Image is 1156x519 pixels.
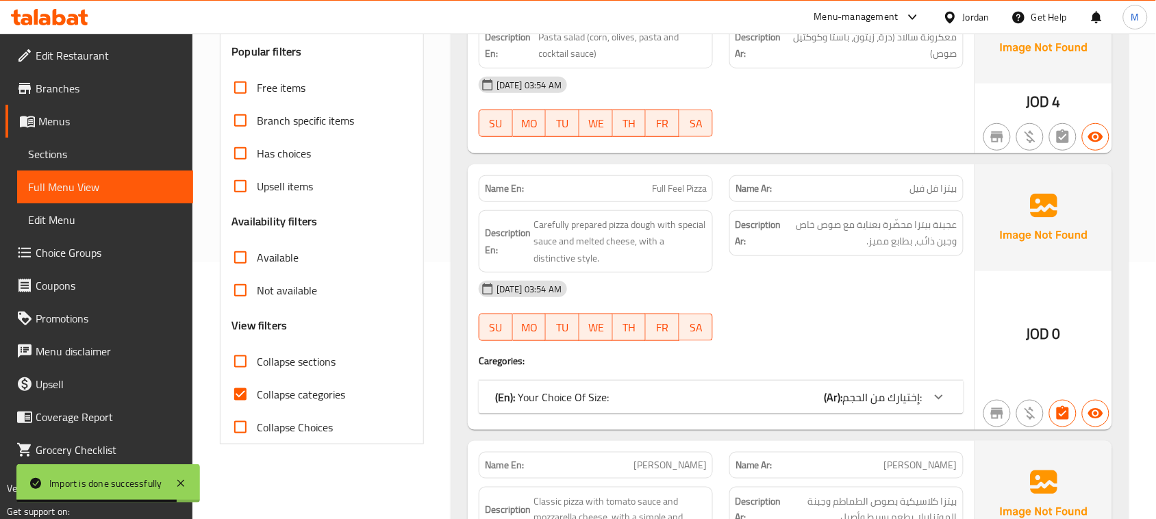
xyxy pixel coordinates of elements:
[546,110,579,137] button: TU
[36,376,182,392] span: Upsell
[1027,320,1050,347] span: JOD
[5,39,193,72] a: Edit Restaurant
[613,314,646,341] button: TH
[5,236,193,269] a: Choice Groups
[5,269,193,302] a: Coupons
[790,29,957,62] span: معكرونة سالاد (ذرة، زيتون، باستا وكوكتيل صوص)
[491,79,567,92] span: [DATE] 03:54 AM
[36,310,182,327] span: Promotions
[1053,320,1061,347] span: 0
[257,145,311,162] span: Has choices
[5,105,193,138] a: Menus
[231,214,317,229] h3: Availability filters
[1082,400,1109,427] button: Available
[651,318,674,338] span: FR
[36,409,182,425] span: Coverage Report
[618,114,641,134] span: TH
[479,314,513,341] button: SU
[651,114,674,134] span: FR
[963,10,990,25] div: Jordan
[1053,88,1061,115] span: 4
[36,244,182,261] span: Choice Groups
[495,389,609,405] p: Your Choice Of Size:
[1049,400,1077,427] button: Has choices
[983,400,1011,427] button: Not branch specific item
[485,29,536,62] strong: Description En:
[736,216,781,250] strong: Description Ar:
[579,314,613,341] button: WE
[257,249,299,266] span: Available
[585,318,607,338] span: WE
[485,114,507,134] span: SU
[843,387,922,407] span: إختيارك من الحجم:
[28,146,182,162] span: Sections
[485,458,524,472] strong: Name En:
[257,79,305,96] span: Free items
[491,283,567,296] span: [DATE] 03:54 AM
[551,318,574,338] span: TU
[5,368,193,401] a: Upsell
[231,318,287,333] h3: View filters
[257,178,313,194] span: Upsell items
[679,314,713,341] button: SA
[36,47,182,64] span: Edit Restaurant
[1049,123,1077,151] button: Not has choices
[36,277,182,294] span: Coupons
[7,479,40,497] span: Version:
[539,29,707,62] span: Pasta salad (corn, olives, pasta and cocktail sauce)
[5,433,193,466] a: Grocery Checklist
[36,80,182,97] span: Branches
[1016,400,1044,427] button: Purchased item
[513,314,546,341] button: MO
[518,318,541,338] span: MO
[679,110,713,137] button: SA
[1027,88,1050,115] span: JOD
[257,112,354,129] span: Branch specific items
[485,318,507,338] span: SU
[17,203,193,236] a: Edit Menu
[479,381,964,414] div: (En): Your Choice Of Size:(Ar):إختيارك من الحجم:
[28,212,182,228] span: Edit Menu
[618,318,641,338] span: TH
[646,110,679,137] button: FR
[485,181,524,196] strong: Name En:
[1016,123,1044,151] button: Purchased item
[613,110,646,137] button: TH
[231,44,412,60] h3: Popular filters
[495,387,515,407] b: (En):
[17,170,193,203] a: Full Menu View
[685,114,707,134] span: SA
[652,181,707,196] span: Full Feel Pizza
[257,282,317,299] span: Not available
[736,458,772,472] strong: Name Ar:
[17,138,193,170] a: Sections
[479,354,964,368] h4: Caregories:
[49,476,162,491] div: Import is done successfully
[257,419,333,435] span: Collapse Choices
[5,335,193,368] a: Menu disclaimer
[975,164,1112,271] img: Ae5nvW7+0k+MAAAAAElFTkSuQmCC
[1082,123,1109,151] button: Available
[736,181,772,196] strong: Name Ar:
[551,114,574,134] span: TU
[814,9,899,25] div: Menu-management
[1131,10,1140,25] span: M
[736,29,787,62] strong: Description Ar:
[5,72,193,105] a: Branches
[28,179,182,195] span: Full Menu View
[585,114,607,134] span: WE
[518,114,541,134] span: MO
[983,123,1011,151] button: Not branch specific item
[910,181,957,196] span: بيتزا فل فيل
[257,353,336,370] span: Collapse sections
[579,110,613,137] button: WE
[36,442,182,458] span: Grocery Checklist
[825,387,843,407] b: (Ar):
[633,458,707,472] span: [PERSON_NAME]
[685,318,707,338] span: SA
[485,225,531,258] strong: Description En:
[36,343,182,359] span: Menu disclaimer
[5,302,193,335] a: Promotions
[257,386,345,403] span: Collapse categories
[5,401,193,433] a: Coverage Report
